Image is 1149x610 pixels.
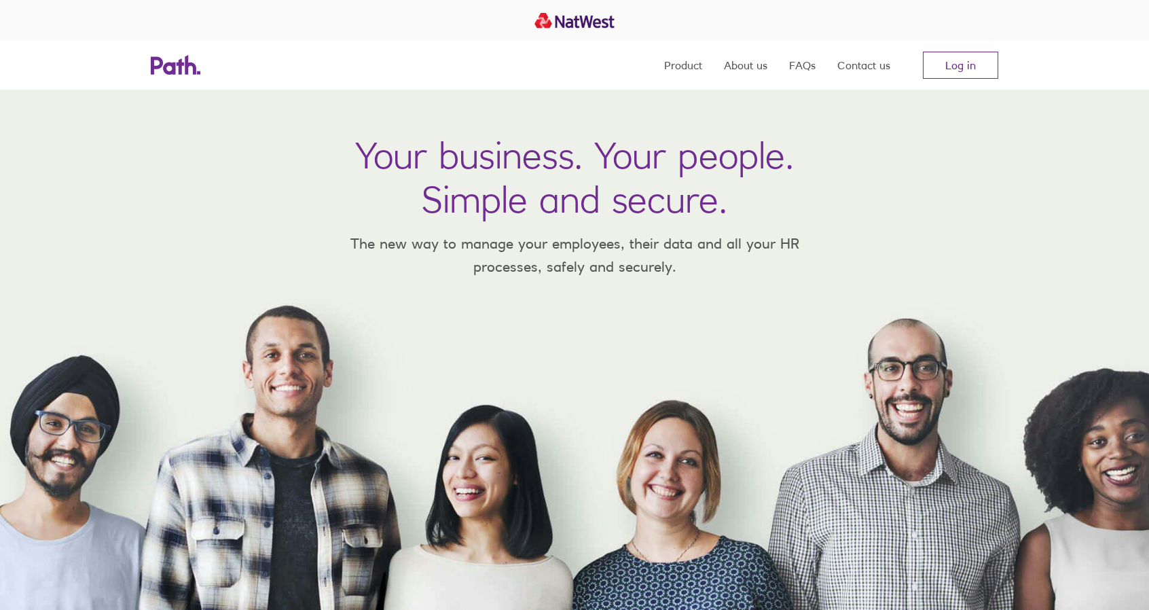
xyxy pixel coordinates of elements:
[724,41,767,90] a: About us
[789,41,816,90] a: FAQs
[837,41,890,90] a: Contact us
[664,41,702,90] a: Product
[355,133,794,221] h1: Your business. Your people. Simple and secure.
[330,232,819,278] p: The new way to manage your employees, their data and all your HR processes, safely and securely.
[923,52,998,79] a: Log in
